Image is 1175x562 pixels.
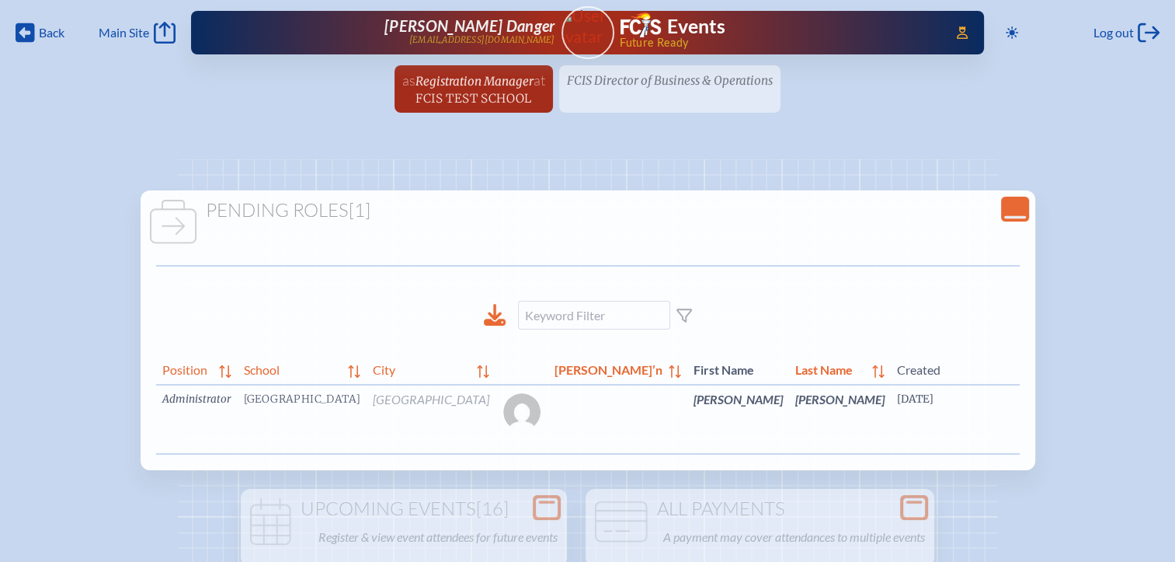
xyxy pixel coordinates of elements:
[518,301,670,330] input: Keyword Filter
[484,304,506,326] div: Download to CSV
[39,25,64,40] span: Back
[373,359,471,378] span: City
[99,25,149,40] span: Main Site
[238,385,367,454] td: [GEOGRAPHIC_DATA]
[415,91,531,106] span: FCIS Test School
[663,526,925,548] p: A payment may cover attendances to multiple events
[409,35,555,45] p: [EMAIL_ADDRESS][DOMAIN_NAME]
[367,385,495,454] td: [GEOGRAPHIC_DATA]
[147,200,1029,222] h1: Pending Roles
[244,359,342,378] span: School
[99,22,175,44] a: Main Site
[384,16,554,35] span: [PERSON_NAME] Danger
[667,17,725,37] h1: Events
[619,37,934,48] span: Future Ready
[318,526,558,548] p: Register & view event attendees for future events
[897,359,1071,378] span: Created
[402,72,415,89] span: as
[621,12,661,37] img: Florida Council of Independent Schools
[554,359,662,378] span: [PERSON_NAME]’n
[241,17,555,48] a: [PERSON_NAME] Danger[EMAIL_ADDRESS][DOMAIN_NAME]
[1093,25,1134,40] span: Log out
[396,65,551,113] a: asRegistration ManageratFCIS Test School
[349,198,370,222] span: [1]
[592,498,928,520] h1: All Payments
[476,497,509,520] span: [16]
[554,5,621,47] img: User Avatar
[503,393,541,431] img: Gravatar
[247,498,561,520] h1: Upcoming Events
[621,12,725,40] a: FCIS LogoEvents
[415,74,534,89] span: Registration Manager
[795,359,866,378] span: Last Name
[687,385,789,454] td: [PERSON_NAME]
[621,12,935,48] div: FCIS Events — Future ready
[561,6,614,59] a: User Avatar
[534,72,545,89] span: at
[156,385,238,454] td: Administrator
[789,385,891,454] td: [PERSON_NAME]
[162,359,213,378] span: Position
[694,359,783,378] span: First Name
[891,385,1077,454] td: [DATE]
